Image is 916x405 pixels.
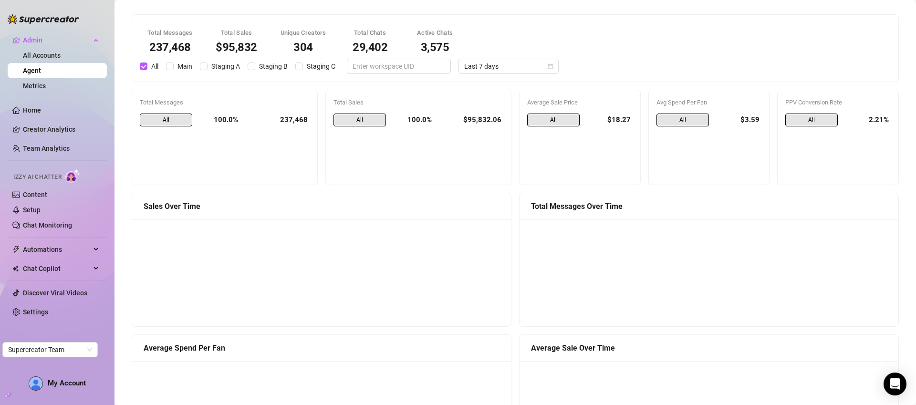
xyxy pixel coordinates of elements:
[140,98,310,107] div: Total Messages
[8,14,79,24] img: logo-BBDzfeDw.svg
[23,67,41,74] a: Agent
[414,42,456,53] div: 3,575
[23,261,91,276] span: Chat Copilot
[12,246,20,253] span: thunderbolt
[785,98,891,107] div: PPV Conversion Rate
[5,392,11,398] span: build
[23,206,41,214] a: Setup
[208,61,244,72] span: Staging A
[144,200,500,212] div: Sales Over Time
[439,114,503,127] div: $95,832.06
[23,145,70,152] a: Team Analytics
[281,28,326,38] div: Unique Creators
[548,63,553,69] span: calendar
[23,289,87,297] a: Discover Viral Videos
[23,122,99,137] a: Creator Analytics
[303,61,339,72] span: Staging C
[246,114,310,127] div: 237,468
[349,28,391,38] div: Total Chats
[656,114,709,127] span: All
[23,106,41,114] a: Home
[349,42,391,53] div: 29,402
[23,242,91,257] span: Automations
[216,42,258,53] div: $95,832
[785,114,838,127] span: All
[527,114,580,127] span: All
[23,308,48,316] a: Settings
[200,114,238,127] div: 100.0%
[531,200,887,212] div: Total Messages Over Time
[23,191,47,198] a: Content
[23,52,61,59] a: All Accounts
[147,61,162,72] span: All
[23,82,46,90] a: Metrics
[147,42,193,53] div: 237,468
[717,114,762,127] div: $3.59
[216,28,258,38] div: Total Sales
[353,61,437,72] input: Enter workspace UID
[587,114,633,127] div: $18.27
[48,379,86,387] span: My Account
[333,98,503,107] div: Total Sales
[8,343,92,357] span: Supercreator Team
[531,342,887,354] div: Average Sale Over Time
[147,28,193,38] div: Total Messages
[281,42,326,53] div: 304
[845,114,891,127] div: 2.21%
[174,61,196,72] span: Main
[527,98,633,107] div: Average Sale Price
[884,373,906,395] div: Open Intercom Messenger
[140,114,192,127] span: All
[464,59,553,73] span: Last 7 days
[394,114,432,127] div: 100.0%
[23,221,72,229] a: Chat Monitoring
[23,32,91,48] span: Admin
[656,98,762,107] div: Avg Spend Per Fan
[12,265,19,272] img: Chat Copilot
[333,114,386,127] span: All
[29,377,42,390] img: AD_cMMTxCeTpmN1d5MnKJ1j-_uXZCpTKapSSqNGg4PyXtR_tCW7gZXTNmFz2tpVv9LSyNV7ff1CaS4f4q0HLYKULQOwoM5GQR...
[13,173,62,182] span: Izzy AI Chatter
[144,342,500,354] div: Average Spend Per Fan
[255,61,291,72] span: Staging B
[12,36,20,44] span: crown
[414,28,456,38] div: Active Chats
[65,169,80,183] img: AI Chatter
